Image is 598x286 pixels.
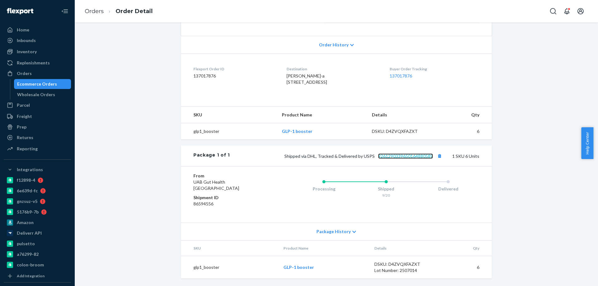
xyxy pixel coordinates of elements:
a: Orders [85,8,104,15]
button: Open account menu [574,5,587,17]
a: Add Integration [4,272,71,280]
a: Reporting [4,144,71,154]
th: Product Name [278,241,369,256]
div: Integrations [17,166,43,173]
button: Close Navigation [59,5,71,17]
div: Add Integration [17,273,45,279]
div: Wholesale Orders [17,91,55,98]
div: Deliverr API [17,230,42,236]
div: Shipped [355,186,417,192]
a: Inventory [4,47,71,57]
th: Details [369,241,438,256]
td: 6 [438,256,492,279]
dt: Buyer Order Tracking [390,66,479,72]
th: SKU [181,107,277,123]
button: Open notifications [561,5,573,17]
div: Returns [17,134,33,141]
a: Inbounds [4,35,71,45]
a: Freight [4,111,71,121]
a: Order Detail [116,8,153,15]
dt: From [193,173,268,179]
a: a76299-82 [4,249,71,259]
div: Parcel [17,102,30,108]
a: pulsetto [4,239,71,249]
a: 137017876 [390,73,412,78]
th: SKU [181,241,278,256]
th: Qty [438,241,492,256]
div: Processing [293,186,355,192]
div: Inventory [17,49,37,55]
div: Prep [17,124,26,130]
a: Replenishments [4,58,71,68]
div: Ecommerce Orders [17,81,57,87]
td: glp1_booster [181,123,277,140]
span: [PERSON_NAME]-a [STREET_ADDRESS] [287,73,327,85]
a: Ecommerce Orders [14,79,71,89]
div: Freight [17,113,32,120]
a: Prep [4,122,71,132]
span: Package History [316,228,351,235]
a: 6e639d-fc [4,186,71,196]
dt: Shipment ID [193,195,268,201]
span: Shipped via DHL, Tracked & Delivered by USPS [284,153,444,159]
a: GLP-1 booster [283,265,314,270]
th: Qty [435,107,492,123]
dt: Flexport Order ID [193,66,277,72]
a: f12898-4 [4,175,71,185]
div: Reporting [17,146,38,152]
a: 5176b9-7b [4,207,71,217]
span: UAB Gut Health [GEOGRAPHIC_DATA] [193,179,239,191]
th: Product Name [277,107,367,123]
ol: breadcrumbs [80,2,158,21]
div: f12898-4 [17,177,35,183]
a: Orders [4,68,71,78]
div: colon-broom [17,262,44,268]
div: 9/20 [355,193,417,198]
button: Integrations [4,165,71,175]
div: DSKU: D4ZVQXFAZXT [374,261,433,267]
div: Inbounds [17,37,36,44]
button: Help Center [581,127,593,159]
div: a76299-82 [17,251,39,257]
div: pulsetto [17,241,35,247]
button: Open Search Box [547,5,559,17]
a: Parcel [4,100,71,110]
a: gnzsuz-v5 [4,196,71,206]
div: gnzsuz-v5 [17,198,37,204]
div: Orders [17,70,32,77]
a: Deliverr API [4,228,71,238]
a: GLP-1 booster [282,129,312,134]
div: 6e639d-fc [17,188,38,194]
div: 5176b9-7b [17,209,39,215]
a: colon-broom [4,260,71,270]
div: Home [17,27,29,33]
a: Returns [4,133,71,143]
button: Copy tracking number [435,152,444,160]
td: 6 [435,123,492,140]
div: Lot Number: 2507014 [374,267,433,274]
dd: 86594556 [193,201,268,207]
a: Amazon [4,218,71,227]
img: Flexport logo [7,8,33,14]
div: Replenishments [17,60,50,66]
div: Amazon [17,219,34,226]
a: 9261290339650164880589 [378,153,433,159]
td: glp1_booster [181,256,278,279]
a: Wholesale Orders [14,90,71,100]
a: Home [4,25,71,35]
dt: Destination [287,66,379,72]
th: Details [367,107,435,123]
dd: 137017876 [193,73,277,79]
div: DSKU: D4ZVQXFAZXT [372,128,430,134]
span: Order History [319,42,349,48]
div: Delivered [417,186,479,192]
div: Package 1 of 1 [193,152,230,160]
div: 1 SKU 6 Units [230,152,479,160]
